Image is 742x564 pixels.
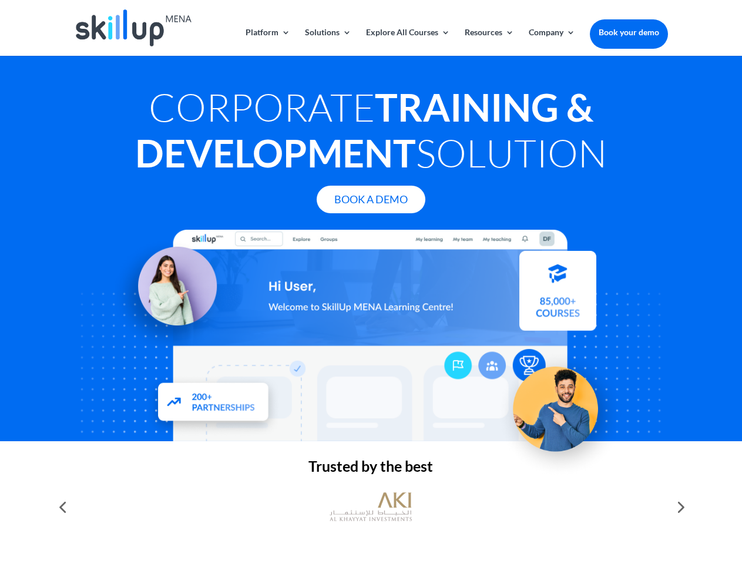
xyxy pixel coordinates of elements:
[529,28,575,56] a: Company
[465,28,514,56] a: Resources
[546,437,742,564] iframe: Chat Widget
[135,84,593,176] strong: Training & Development
[74,459,667,479] h2: Trusted by the best
[146,371,282,435] img: Partners - SkillUp Mena
[590,19,668,45] a: Book your demo
[76,9,191,46] img: Skillup Mena
[110,234,229,352] img: Learning Management Solution - SkillUp
[496,342,626,472] img: Upskill your workforce - SkillUp
[74,84,667,182] h1: Corporate Solution
[246,28,290,56] a: Platform
[317,186,425,213] a: Book A Demo
[519,256,596,335] img: Courses library - SkillUp MENA
[330,486,412,528] img: al khayyat investments logo
[366,28,450,56] a: Explore All Courses
[305,28,351,56] a: Solutions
